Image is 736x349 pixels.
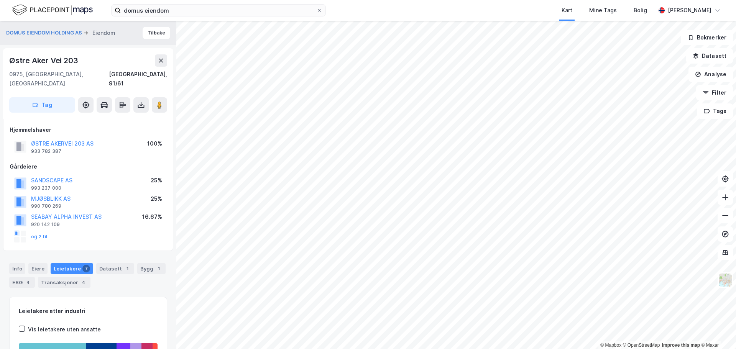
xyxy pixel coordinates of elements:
div: 1 [155,265,163,272]
div: 25% [151,176,162,185]
div: 993 237 000 [31,185,61,191]
button: Datasett [686,48,733,64]
div: Eiendom [92,28,115,38]
div: Kontrollprogram for chat [698,312,736,349]
div: Leietakere etter industri [19,306,158,316]
div: Info [9,263,25,274]
img: Z [718,273,733,287]
div: Eiere [28,263,48,274]
div: 920 142 109 [31,221,60,228]
input: Søk på adresse, matrikkel, gårdeiere, leietakere eller personer [121,5,316,16]
div: Datasett [96,263,134,274]
img: logo.f888ab2527a4732fd821a326f86c7f29.svg [12,3,93,17]
div: 990 780 269 [31,203,61,209]
div: Hjemmelshaver [10,125,167,134]
div: Leietakere [51,263,93,274]
div: Kart [562,6,572,15]
iframe: Chat Widget [698,312,736,349]
div: ESG [9,277,35,288]
div: Bygg [137,263,166,274]
div: 933 782 387 [31,148,61,154]
a: OpenStreetMap [623,342,660,348]
div: 25% [151,194,162,203]
a: Mapbox [600,342,621,348]
button: Tag [9,97,75,113]
button: DOMUS EIENDOM HOLDING AS [6,29,84,37]
div: Vis leietakere uten ansatte [28,325,101,334]
div: 16.67% [142,212,162,221]
button: Tags [697,103,733,119]
div: Gårdeiere [10,162,167,171]
button: Analyse [688,67,733,82]
div: 1 [123,265,131,272]
div: Mine Tags [589,6,617,15]
div: 4 [24,279,32,286]
div: Bolig [634,6,647,15]
a: Improve this map [662,342,700,348]
div: 0975, [GEOGRAPHIC_DATA], [GEOGRAPHIC_DATA] [9,70,109,88]
div: [PERSON_NAME] [668,6,711,15]
div: 100% [147,139,162,148]
button: Tilbake [143,27,170,39]
div: Østre Aker Vei 203 [9,54,79,67]
button: Filter [696,85,733,100]
div: 4 [80,279,87,286]
div: [GEOGRAPHIC_DATA], 91/61 [109,70,167,88]
button: Bokmerker [681,30,733,45]
div: 7 [82,265,90,272]
div: Transaksjoner [38,277,90,288]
